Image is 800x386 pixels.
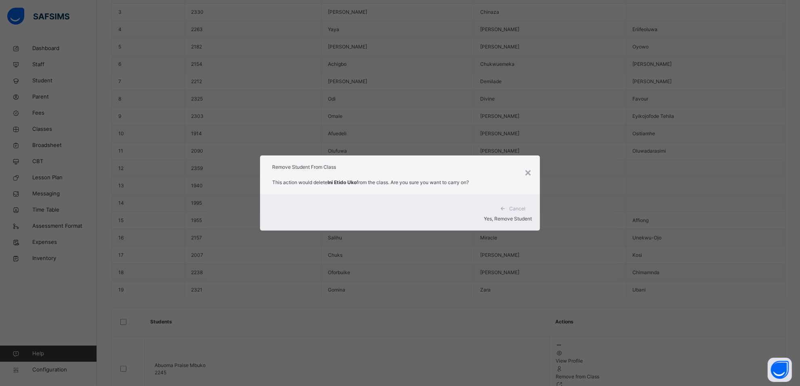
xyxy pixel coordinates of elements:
[509,205,525,212] span: Cancel
[328,179,357,185] strong: Ini Etido Uko
[272,179,528,186] p: This action would delete from the class. Are you sure you want to carry on?
[524,164,532,180] div: ×
[768,358,792,382] button: Open asap
[272,164,528,171] h1: Remove Student From Class
[484,216,532,222] span: Yes, Remove Student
